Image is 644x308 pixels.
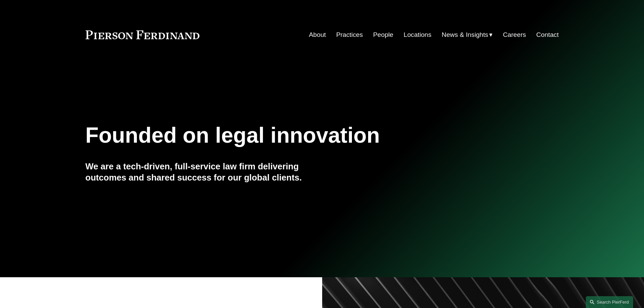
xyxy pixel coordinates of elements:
[536,28,558,41] a: Contact
[86,161,322,183] h4: We are a tech-driven, full-service law firm delivering outcomes and shared success for our global...
[336,28,363,41] a: Practices
[373,28,393,41] a: People
[86,123,480,148] h1: Founded on legal innovation
[442,29,488,41] span: News & Insights
[404,28,431,41] a: Locations
[442,28,493,41] a: folder dropdown
[309,28,326,41] a: About
[586,296,633,308] a: Search this site
[503,28,526,41] a: Careers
